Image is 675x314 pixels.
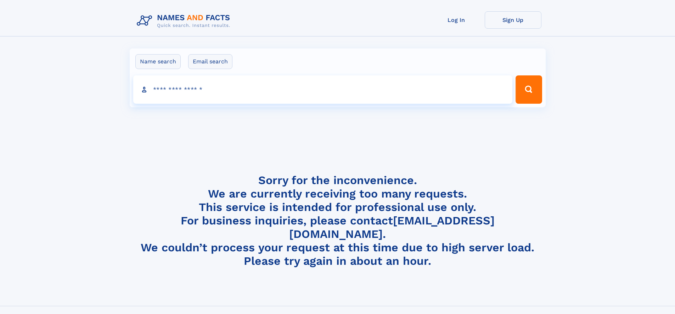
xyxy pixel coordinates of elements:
[289,214,495,241] a: [EMAIL_ADDRESS][DOMAIN_NAME]
[135,54,181,69] label: Name search
[134,11,236,30] img: Logo Names and Facts
[485,11,541,29] a: Sign Up
[188,54,232,69] label: Email search
[133,75,513,104] input: search input
[134,173,541,268] h4: Sorry for the inconvenience. We are currently receiving too many requests. This service is intend...
[428,11,485,29] a: Log In
[516,75,542,104] button: Search Button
